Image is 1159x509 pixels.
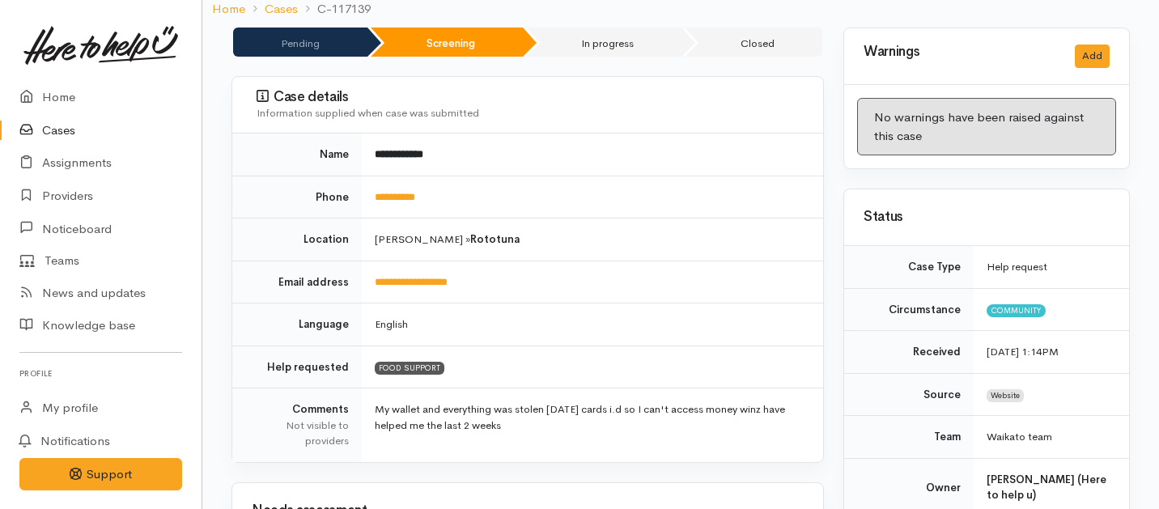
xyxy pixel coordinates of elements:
[232,346,362,388] td: Help requested
[987,473,1106,503] b: [PERSON_NAME] (Here to help u)
[232,388,362,462] td: Comments
[362,388,823,462] td: My wallet and everything was stolen [DATE] cards i.d so I can't access money winz have helped me ...
[844,416,974,459] td: Team
[252,418,349,449] div: Not visible to providers
[19,363,182,384] h6: Profile
[864,45,1055,60] h3: Warnings
[844,331,974,374] td: Received
[987,304,1046,317] span: Community
[257,105,804,121] div: Information supplied when case was submitted
[375,362,444,375] span: FOOD SUPPORT
[974,246,1129,288] td: Help request
[371,28,523,57] li: Screening
[470,232,520,246] b: Rototuna
[987,430,1052,443] span: Waikato team
[19,458,182,491] button: Support
[844,373,974,416] td: Source
[526,28,682,57] li: In progress
[233,28,367,57] li: Pending
[375,232,520,246] span: [PERSON_NAME] »
[257,89,804,105] h3: Case details
[844,288,974,331] td: Circumstance
[232,218,362,261] td: Location
[1075,45,1110,68] button: Add
[362,303,823,346] td: English
[232,176,362,218] td: Phone
[987,345,1059,358] time: [DATE] 1:14PM
[987,389,1024,402] span: Website
[232,134,362,176] td: Name
[685,28,822,57] li: Closed
[864,210,1110,225] h3: Status
[232,303,362,346] td: Language
[857,98,1116,155] div: No warnings have been raised against this case
[844,246,974,288] td: Case Type
[232,261,362,303] td: Email address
